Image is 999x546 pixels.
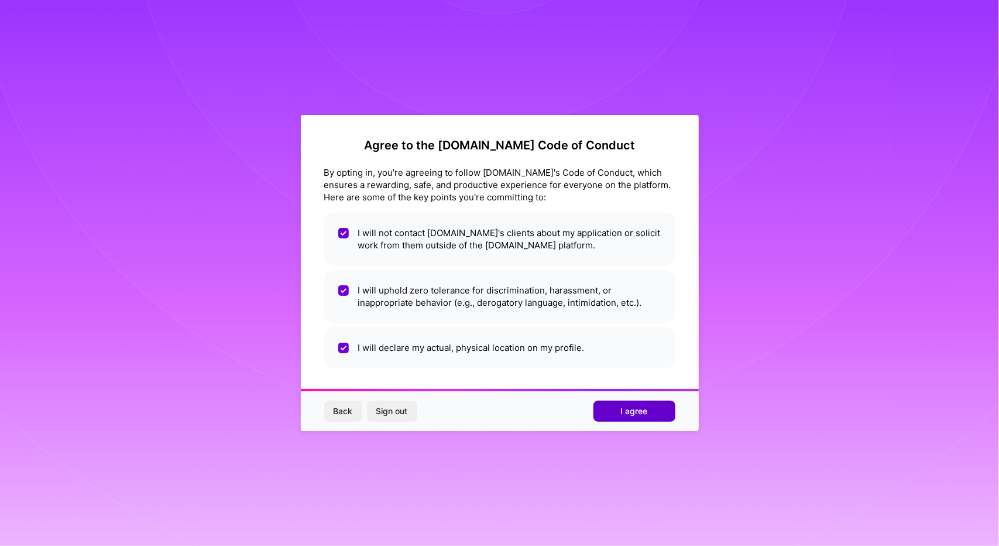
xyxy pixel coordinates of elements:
span: Sign out [376,405,408,417]
button: Back [324,401,362,422]
li: I will uphold zero tolerance for discrimination, harassment, or inappropriate behavior (e.g., der... [324,270,675,323]
div: By opting in, you're agreeing to follow [DOMAIN_NAME]'s Code of Conduct, which ensures a rewardin... [324,166,675,203]
button: I agree [593,401,675,422]
span: I agree [621,405,648,417]
li: I will declare my actual, physical location on my profile. [324,327,675,368]
li: I will not contact [DOMAIN_NAME]'s clients about my application or solicit work from them outside... [324,213,675,265]
button: Sign out [367,401,417,422]
span: Back [334,405,353,417]
h2: Agree to the [DOMAIN_NAME] Code of Conduct [324,138,675,152]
